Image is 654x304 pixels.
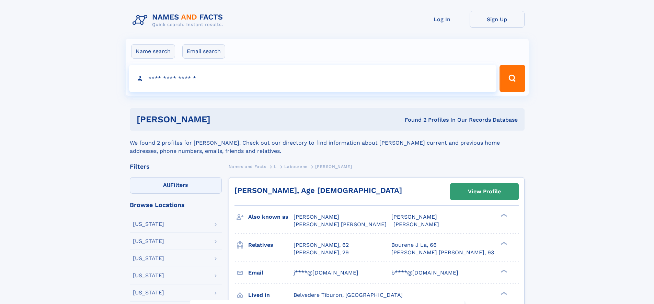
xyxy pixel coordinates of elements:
[308,116,518,124] div: Found 2 Profiles In Our Records Database
[274,164,277,169] span: L
[499,291,507,295] div: ❯
[294,292,403,298] span: Belvedere Tiburon, [GEOGRAPHIC_DATA]
[130,177,222,194] label: Filters
[391,249,494,256] a: [PERSON_NAME] [PERSON_NAME], 93
[391,214,437,220] span: [PERSON_NAME]
[229,162,266,171] a: Names and Facts
[294,241,349,249] a: [PERSON_NAME], 62
[500,65,525,92] button: Search Button
[133,221,164,227] div: [US_STATE]
[315,164,352,169] span: [PERSON_NAME]
[130,131,525,155] div: We found 2 profiles for [PERSON_NAME]. Check out our directory to find information about [PERSON_...
[248,211,294,223] h3: Also known as
[415,11,470,28] a: Log In
[137,115,308,124] h1: [PERSON_NAME]
[499,213,507,218] div: ❯
[133,239,164,244] div: [US_STATE]
[274,162,277,171] a: L
[284,164,307,169] span: Labourene
[248,289,294,301] h3: Lived in
[294,214,339,220] span: [PERSON_NAME]
[133,256,164,261] div: [US_STATE]
[182,44,225,59] label: Email search
[163,182,170,188] span: All
[499,269,507,273] div: ❯
[130,163,222,170] div: Filters
[248,239,294,251] h3: Relatives
[130,202,222,208] div: Browse Locations
[133,290,164,295] div: [US_STATE]
[294,221,387,228] span: [PERSON_NAME] [PERSON_NAME]
[470,11,525,28] a: Sign Up
[248,267,294,279] h3: Email
[129,65,497,92] input: search input
[131,44,175,59] label: Name search
[393,221,439,228] span: [PERSON_NAME]
[294,249,349,256] a: [PERSON_NAME], 29
[468,184,501,199] div: View Profile
[234,186,402,195] a: [PERSON_NAME], Age [DEMOGRAPHIC_DATA]
[130,11,229,29] img: Logo Names and Facts
[450,183,518,200] a: View Profile
[391,241,437,249] a: Bourene J La, 66
[284,162,307,171] a: Labourene
[499,241,507,245] div: ❯
[133,273,164,278] div: [US_STATE]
